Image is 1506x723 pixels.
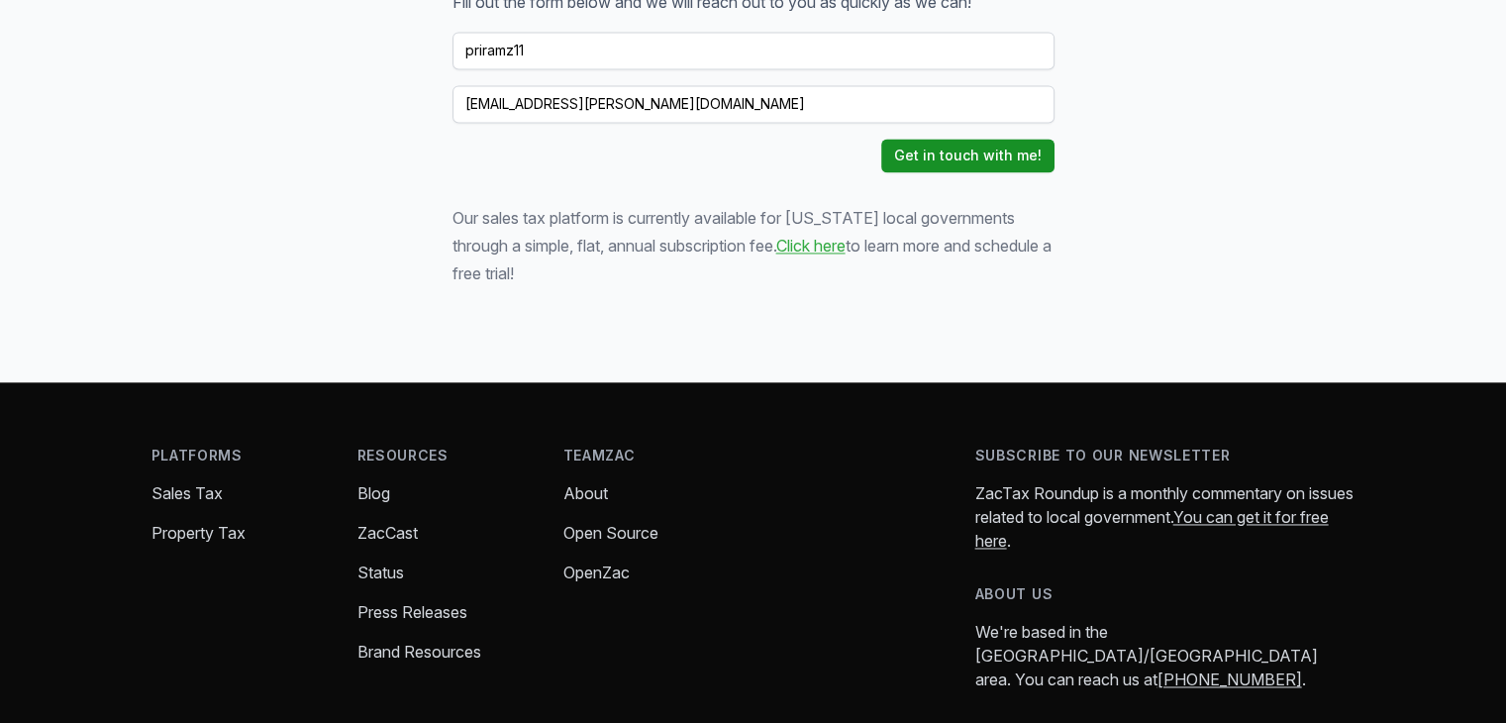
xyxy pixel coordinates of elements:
[357,563,404,582] a: Status
[776,236,846,256] a: Click here
[975,584,1355,604] h4: About us
[563,483,608,503] a: About
[357,446,532,465] h4: Resources
[975,620,1355,691] p: We're based in the [GEOGRAPHIC_DATA]/[GEOGRAPHIC_DATA] area. You can reach us at .
[1157,670,1302,689] a: [PHONE_NUMBER]
[357,642,481,662] a: Brand Resources
[975,481,1355,553] p: ZacTax Roundup is a monthly commentary on issues related to local government. .
[452,85,1054,123] input: eg, janedoe@email.com
[357,602,467,622] a: Press Releases
[975,446,1355,465] h4: Subscribe to our newsletter
[151,446,326,465] h4: Platforms
[452,204,1054,287] p: Our sales tax platform is currently available for [US_STATE] local governments through a simple, ...
[151,523,246,543] a: Property Tax
[563,446,738,465] h4: TeamZac
[452,32,1054,69] input: eg, Jane Doe
[357,483,390,503] a: Blog
[563,523,658,543] a: Open Source
[881,139,1054,172] button: Get in touch with me!
[151,483,223,503] a: Sales Tax
[357,523,418,543] a: ZacCast
[563,563,630,582] a: OpenZac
